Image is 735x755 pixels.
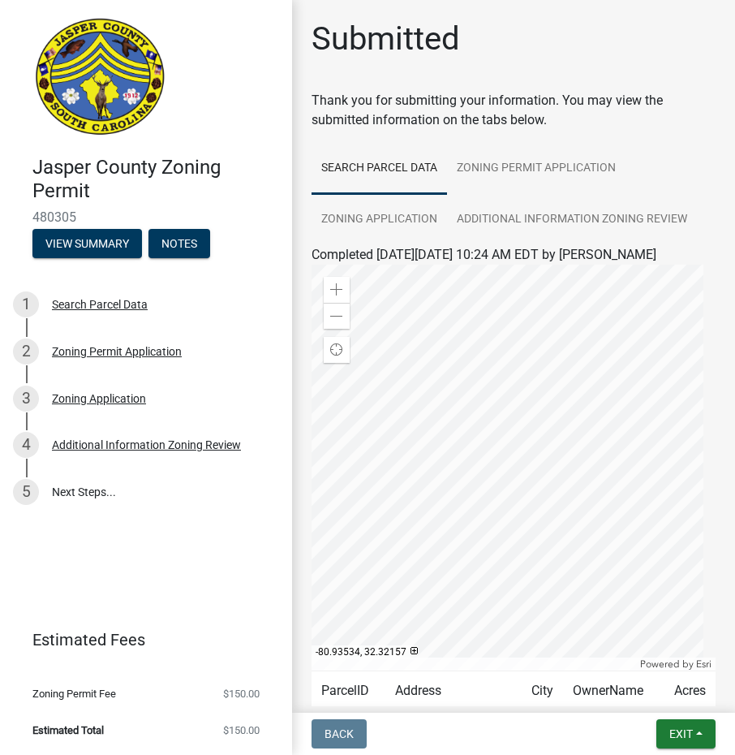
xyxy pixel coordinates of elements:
span: $150.00 [223,688,260,699]
span: Zoning Permit Fee [32,688,116,699]
a: Esri [696,658,711,670]
div: 4 [13,432,39,458]
td: Acres [664,671,716,711]
div: Find my location [324,337,350,363]
button: Exit [656,719,716,749]
a: Additional Information Zoning Review [447,194,697,246]
div: 3 [13,386,39,412]
wm-modal-confirm: Summary [32,238,142,251]
img: Jasper County, South Carolina [32,17,168,139]
h1: Submitted [312,19,460,58]
td: City [522,671,563,711]
div: Thank you for submitting your information. You may view the submitted information on the tabs below. [312,91,716,130]
div: Zoom out [324,303,350,329]
a: Zoning Permit Application [447,143,625,195]
span: 480305 [32,209,260,225]
td: Address [385,671,522,711]
td: OwnerName [563,671,664,711]
button: View Summary [32,229,142,258]
div: 1 [13,291,39,317]
button: Back [312,719,367,749]
span: Estimated Total [32,725,104,736]
td: ParcelID [312,671,385,711]
h4: Jasper County Zoning Permit [32,156,279,203]
a: Zoning Application [312,194,447,246]
span: Exit [669,727,693,740]
wm-modal-confirm: Notes [148,238,210,251]
span: $150.00 [223,725,260,736]
div: Powered by [636,658,716,671]
span: Back [325,727,354,740]
div: Additional Information Zoning Review [52,439,241,451]
a: Search Parcel Data [312,143,447,195]
div: 2 [13,339,39,365]
button: Notes [148,229,210,258]
a: Estimated Fees [13,623,266,656]
div: Zoom in [324,277,350,303]
div: Zoning Permit Application [52,346,182,357]
div: 5 [13,479,39,505]
div: Search Parcel Data [52,299,148,310]
div: Zoning Application [52,393,146,404]
span: Completed [DATE][DATE] 10:24 AM EDT by [PERSON_NAME] [312,247,656,262]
